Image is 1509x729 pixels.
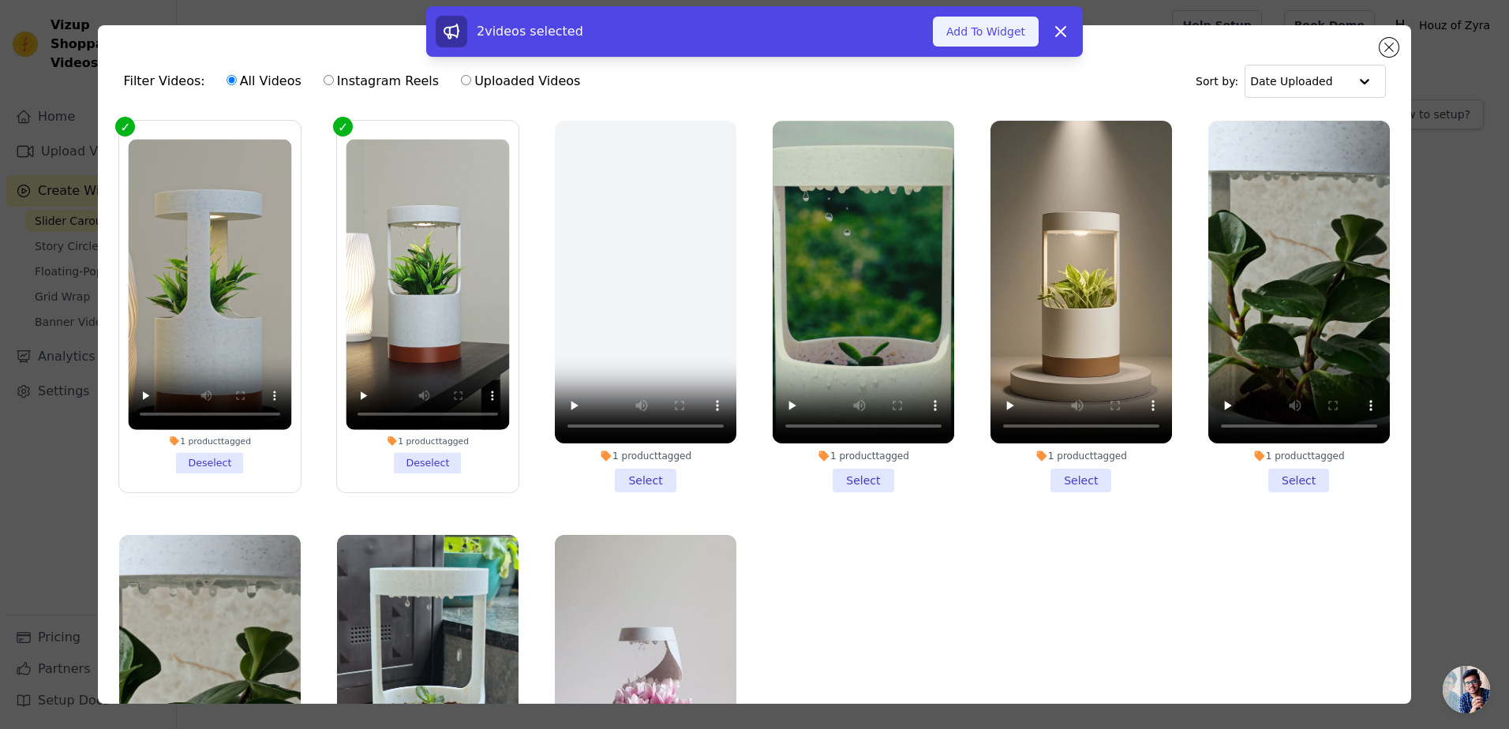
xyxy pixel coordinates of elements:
div: 1 product tagged [990,450,1172,462]
div: 1 product tagged [773,450,954,462]
button: Add To Widget [933,17,1039,47]
span: 2 videos selected [477,24,583,39]
div: 1 product tagged [129,435,292,446]
div: 1 product tagged [1208,450,1390,462]
label: Instagram Reels [323,71,440,92]
a: Open chat [1443,666,1490,713]
div: Filter Videos: [123,63,589,99]
div: 1 product tagged [346,435,510,446]
div: 1 product tagged [555,450,736,462]
label: All Videos [226,71,302,92]
div: Sort by: [1196,65,1386,98]
label: Uploaded Videos [460,71,581,92]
